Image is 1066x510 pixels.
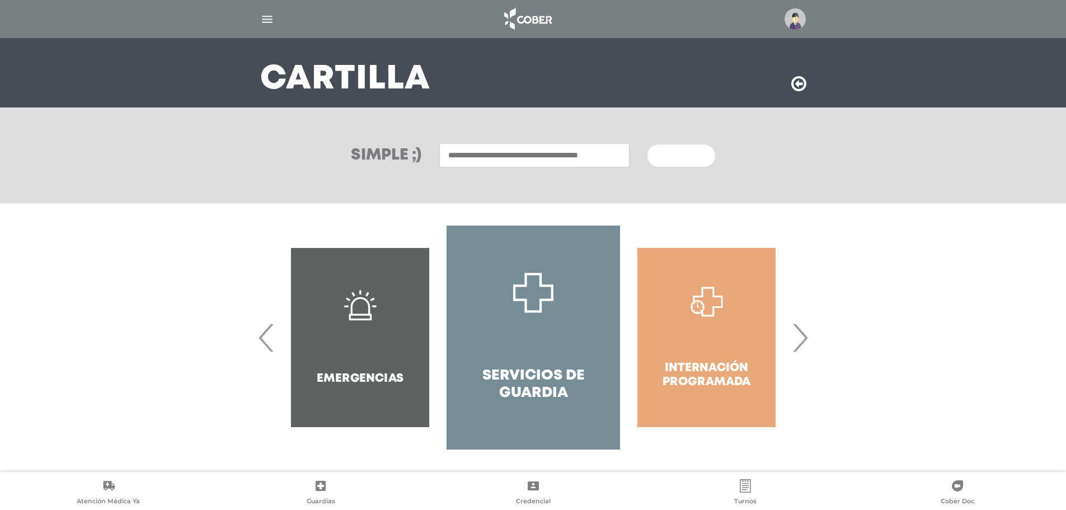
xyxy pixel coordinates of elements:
span: Next [789,307,811,368]
span: Atención Médica Ya [77,497,140,507]
a: Turnos [639,479,851,508]
a: Credencial [427,479,639,508]
span: Turnos [734,497,757,507]
span: Guardias [307,497,335,507]
a: Atención Médica Ya [2,479,214,508]
span: Cober Doc [941,497,974,507]
a: Cober Doc [852,479,1064,508]
h4: Servicios de Guardia [467,367,599,402]
h3: Cartilla [260,65,430,94]
a: Guardias [214,479,426,508]
img: profile-placeholder.svg [785,8,806,30]
img: logo_cober_home-white.png [498,6,557,32]
span: Credencial [516,497,551,507]
h3: Simple ;) [351,148,421,163]
a: Servicios de Guardia [447,226,619,450]
span: Buscar [661,152,693,160]
span: Previous [256,307,278,368]
button: Buscar [647,144,715,167]
img: Cober_menu-lines-white.svg [260,12,274,26]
